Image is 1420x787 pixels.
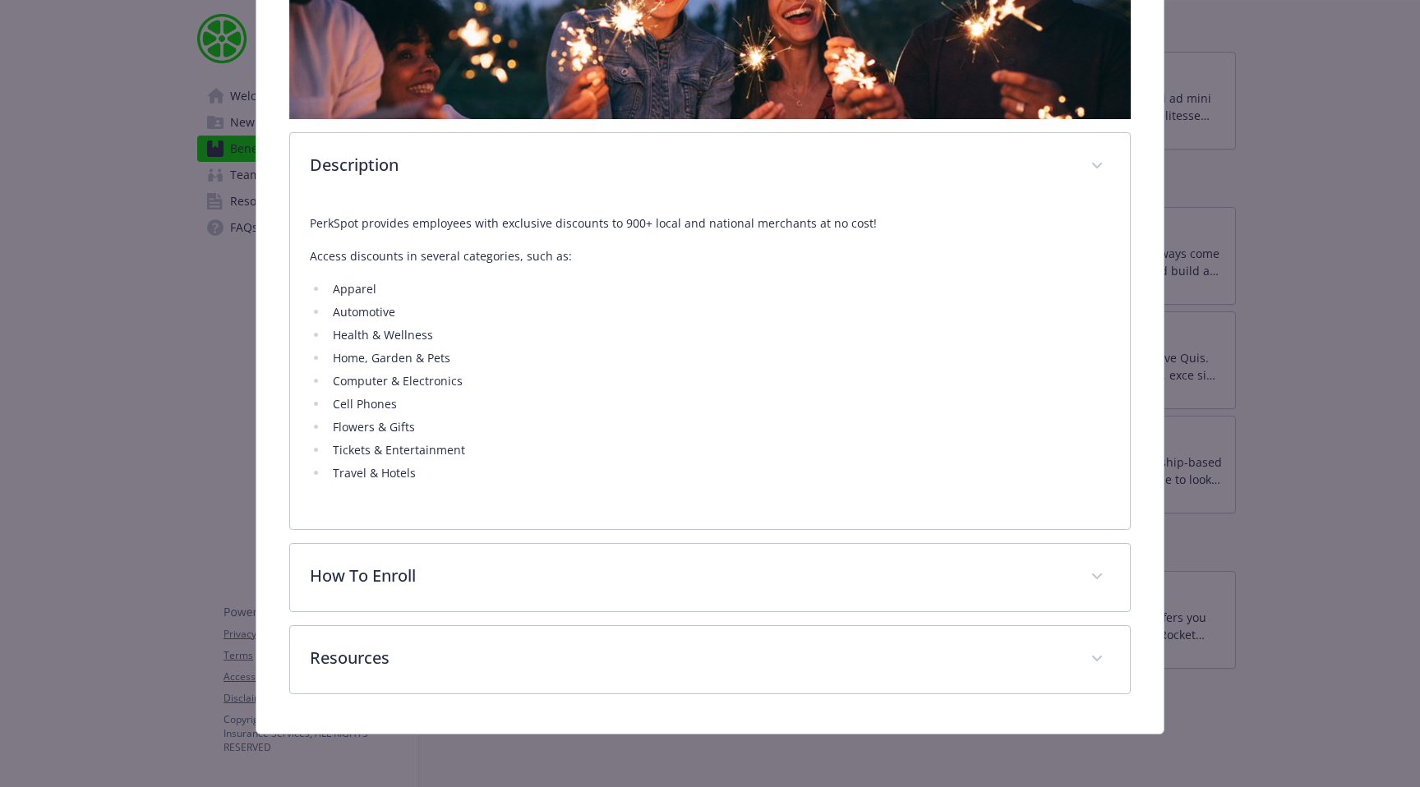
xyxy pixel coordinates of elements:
li: Cell Phones [328,394,1110,414]
li: Computer & Electronics [328,371,1110,391]
li: Flowers & Gifts [328,417,1110,437]
p: Description [310,153,1071,177]
p: How To Enroll [310,564,1071,588]
div: Description [290,133,1130,200]
div: Resources [290,626,1130,693]
li: Apparel [328,279,1110,299]
div: Description [290,200,1130,529]
p: Access discounts in several categories, such as: [310,246,1110,266]
li: Home, Garden & Pets [328,348,1110,368]
p: Resources [310,646,1071,670]
div: How To Enroll [290,544,1130,611]
li: Automotive [328,302,1110,322]
li: Health & Wellness [328,325,1110,345]
li: Tickets & Entertainment [328,440,1110,460]
li: Travel & Hotels [328,463,1110,483]
p: PerkSpot provides employees with exclusive discounts to 900+ local and national merchants at no c... [310,214,1110,233]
